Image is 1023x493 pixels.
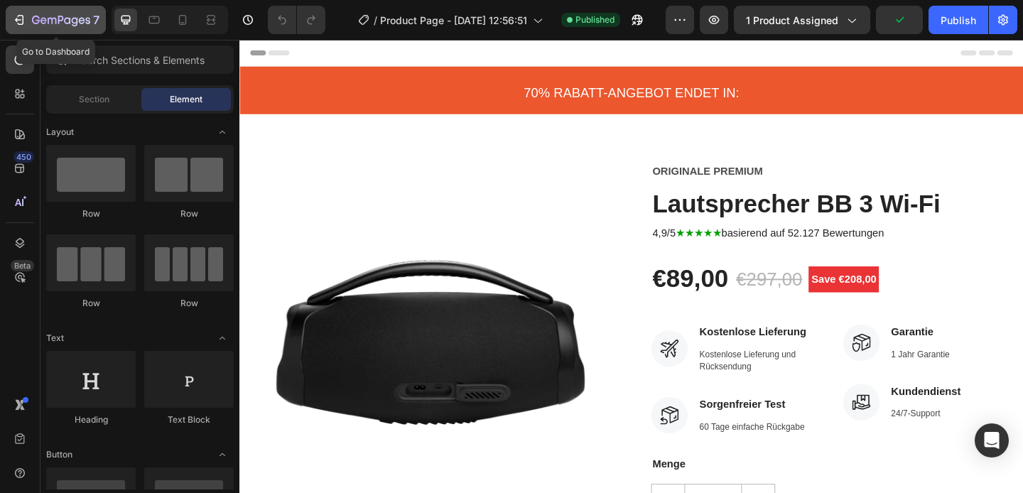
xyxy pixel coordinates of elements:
span: Toggle open [211,121,234,143]
span: Text [46,332,64,345]
p: 1 Jahr Garantie [709,335,773,350]
div: Undo/Redo [268,6,325,34]
p: Kostenlose Lieferung [500,310,632,327]
p: Kundendienst [709,374,785,391]
p: 7 [93,11,99,28]
p: Kostenlose Lieferung und Rücksendung [500,335,632,363]
span: Layout [46,126,74,139]
button: 7 [6,6,106,34]
p: Sorgenfreier Test [500,389,615,406]
iframe: Design area [239,40,1023,493]
span: Toggle open [211,443,234,466]
div: Row [46,297,136,310]
h2: Lautsprecher BB 3 Wi-Fi [448,161,842,197]
pre: Save €208,00 [619,246,695,275]
span: / [374,13,377,28]
span: 1 product assigned [746,13,838,28]
span: Published [575,13,615,26]
span: Button [46,448,72,461]
span: ★★★★★ [475,204,524,216]
div: Beta [11,260,34,271]
div: Row [144,207,234,220]
div: €89,00 [448,243,533,278]
p: Menge [449,453,840,470]
div: 450 [13,151,34,163]
p: Garantie [709,310,773,327]
p: 4,9/5 basierend auf 52.127 Bewertungen [449,202,701,219]
div: Heading [46,413,136,426]
strong: ORIGINALE PREMIUM [449,137,569,149]
span: Product Page - [DATE] 12:56:51 [380,13,527,28]
p: 24/7-Support [709,400,785,414]
span: 70% RABATT-ANGEBOT ENDET IN: [309,50,543,65]
span: Element [170,93,202,106]
p: 60 Tage einfache Rückgabe [500,414,615,428]
button: Publish [929,6,988,34]
div: Text Block [144,413,234,426]
button: 1 product assigned [734,6,870,34]
input: Search Sections & Elements [46,45,234,74]
div: Publish [941,13,976,28]
span: Section [79,93,109,106]
div: Open Intercom Messenger [975,423,1009,457]
span: Toggle open [211,327,234,350]
div: €297,00 [538,244,613,277]
div: Row [46,207,136,220]
div: Row [144,297,234,310]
